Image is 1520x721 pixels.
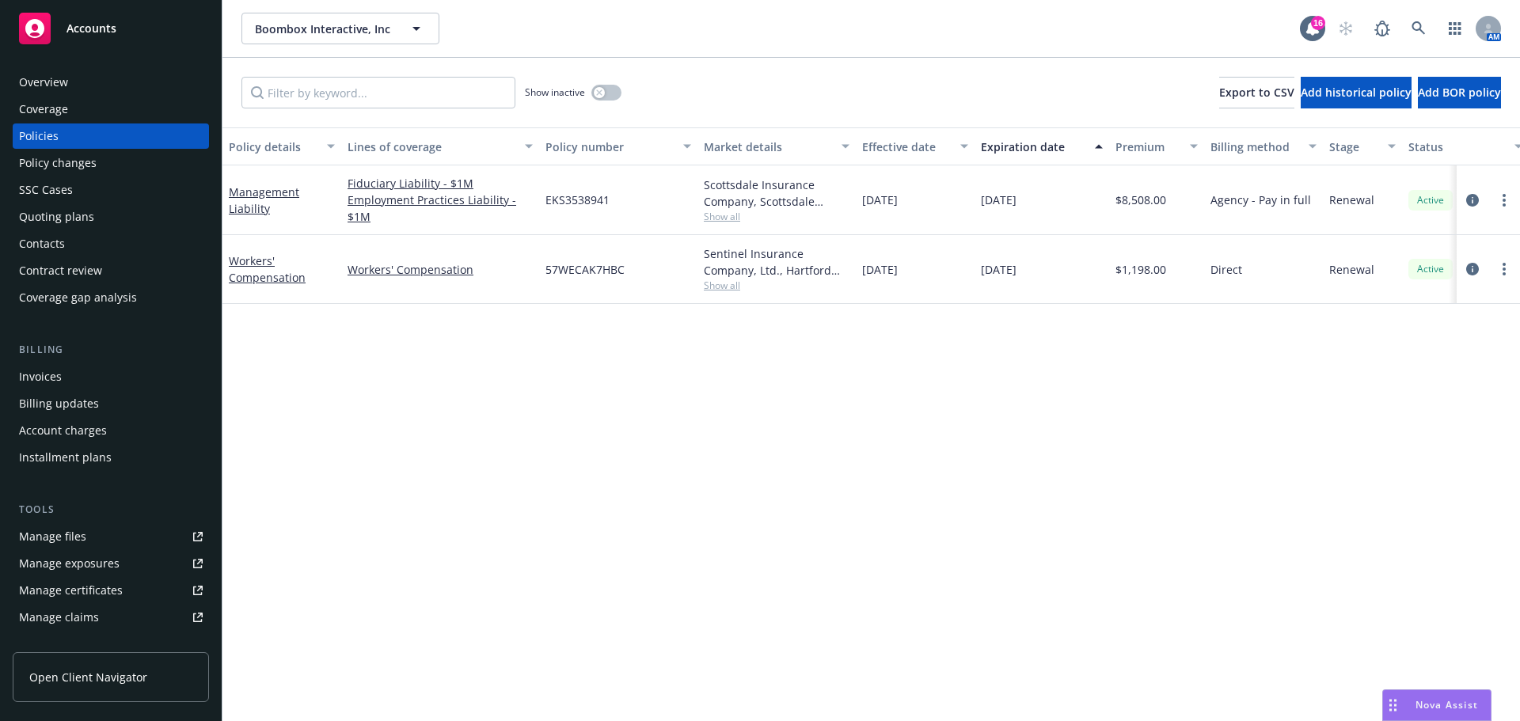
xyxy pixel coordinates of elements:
div: Contacts [19,231,65,256]
div: Market details [704,139,832,155]
a: Policies [13,123,209,149]
a: Management Liability [229,184,299,216]
a: more [1495,260,1514,279]
div: Coverage [19,97,68,122]
div: Policy number [545,139,674,155]
span: [DATE] [981,192,1016,208]
span: [DATE] [862,261,898,278]
a: Manage BORs [13,632,209,657]
div: Tools [13,502,209,518]
a: Employment Practices Liability - $1M [348,192,533,225]
div: Effective date [862,139,951,155]
a: Coverage gap analysis [13,285,209,310]
div: 16 [1311,16,1325,30]
span: Show all [704,210,849,223]
div: Quoting plans [19,204,94,230]
button: Expiration date [975,127,1109,165]
div: Manage exposures [19,551,120,576]
div: Billing method [1210,139,1299,155]
div: Coverage gap analysis [19,285,137,310]
a: Manage files [13,524,209,549]
button: Policy details [222,127,341,165]
div: Sentinel Insurance Company, Ltd., Hartford Insurance Group [704,245,849,279]
a: Overview [13,70,209,95]
div: Lines of coverage [348,139,515,155]
a: Switch app [1439,13,1471,44]
a: Report a Bug [1366,13,1398,44]
span: Active [1415,193,1446,207]
div: Manage BORs [19,632,93,657]
span: Show inactive [525,85,585,99]
a: Manage certificates [13,578,209,603]
span: 57WECAK7HBC [545,261,625,278]
a: Invoices [13,364,209,389]
div: Contract review [19,258,102,283]
a: Account charges [13,418,209,443]
div: Installment plans [19,445,112,470]
button: Export to CSV [1219,77,1294,108]
div: Policy changes [19,150,97,176]
div: Expiration date [981,139,1085,155]
div: Manage claims [19,605,99,630]
div: Invoices [19,364,62,389]
span: $1,198.00 [1115,261,1166,278]
div: Account charges [19,418,107,443]
span: Renewal [1329,192,1374,208]
span: $8,508.00 [1115,192,1166,208]
a: SSC Cases [13,177,209,203]
button: Stage [1323,127,1402,165]
a: more [1495,191,1514,210]
span: [DATE] [981,261,1016,278]
span: Agency - Pay in full [1210,192,1311,208]
button: Market details [697,127,856,165]
span: Renewal [1329,261,1374,278]
span: EKS3538941 [545,192,610,208]
button: Boombox Interactive, Inc [241,13,439,44]
a: Coverage [13,97,209,122]
div: Billing [13,342,209,358]
span: Accounts [66,22,116,35]
button: Effective date [856,127,975,165]
span: Show all [704,279,849,292]
button: Lines of coverage [341,127,539,165]
input: Filter by keyword... [241,77,515,108]
span: Active [1415,262,1446,276]
div: Status [1408,139,1505,155]
div: SSC Cases [19,177,73,203]
span: [DATE] [862,192,898,208]
div: Policy details [229,139,317,155]
div: Stage [1329,139,1378,155]
a: Workers' Compensation [348,261,533,278]
span: Nova Assist [1415,698,1478,712]
div: Policies [19,123,59,149]
a: Quoting plans [13,204,209,230]
a: Contacts [13,231,209,256]
span: Boombox Interactive, Inc [255,21,392,37]
a: Fiduciary Liability - $1M [348,175,533,192]
button: Add historical policy [1301,77,1412,108]
button: Policy number [539,127,697,165]
a: Start snowing [1330,13,1362,44]
a: Installment plans [13,445,209,470]
a: circleInformation [1463,260,1482,279]
span: Add BOR policy [1418,85,1501,100]
span: Direct [1210,261,1242,278]
a: Billing updates [13,391,209,416]
div: Premium [1115,139,1180,155]
div: Manage files [19,524,86,549]
div: Drag to move [1383,690,1403,720]
button: Billing method [1204,127,1323,165]
a: Policy changes [13,150,209,176]
a: Manage claims [13,605,209,630]
a: Workers' Compensation [229,253,306,285]
div: Manage certificates [19,578,123,603]
span: Open Client Navigator [29,669,147,685]
a: Search [1403,13,1434,44]
button: Add BOR policy [1418,77,1501,108]
a: circleInformation [1463,191,1482,210]
span: Add historical policy [1301,85,1412,100]
div: Overview [19,70,68,95]
a: Manage exposures [13,551,209,576]
a: Contract review [13,258,209,283]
